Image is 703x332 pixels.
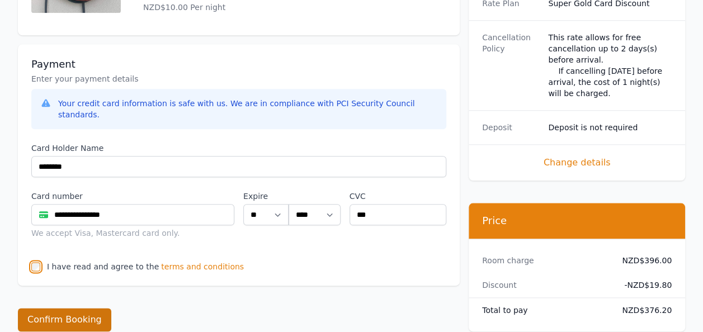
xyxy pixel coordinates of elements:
label: Card number [31,191,234,202]
label: . [289,191,340,202]
dt: Total to pay [482,305,606,316]
div: This rate allows for free cancellation up to 2 days(s) before arrival. If cancelling [DATE] befor... [548,32,672,99]
span: Change details [482,156,672,169]
p: Enter your payment details [31,73,446,84]
h3: Price [482,214,672,227]
label: CVC [350,191,447,202]
dt: Room charge [482,255,606,266]
span: terms and conditions [161,261,244,272]
dt: Deposit [482,122,539,133]
div: Your credit card information is safe with us. We are in compliance with PCI Security Council stan... [58,98,437,120]
dt: Cancellation Policy [482,32,539,99]
dt: Discount [482,279,606,291]
label: Card Holder Name [31,143,446,154]
h3: Payment [31,58,446,71]
label: Expire [243,191,289,202]
dd: - NZD$19.80 [615,279,672,291]
dd: NZD$376.20 [615,305,672,316]
dd: Deposit is not required [548,122,672,133]
p: NZD$10.00 Per night [143,2,375,13]
div: We accept Visa, Mastercard card only. [31,227,234,239]
label: I have read and agree to the [47,262,159,271]
button: Confirm Booking [18,308,111,331]
dd: NZD$396.00 [615,255,672,266]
